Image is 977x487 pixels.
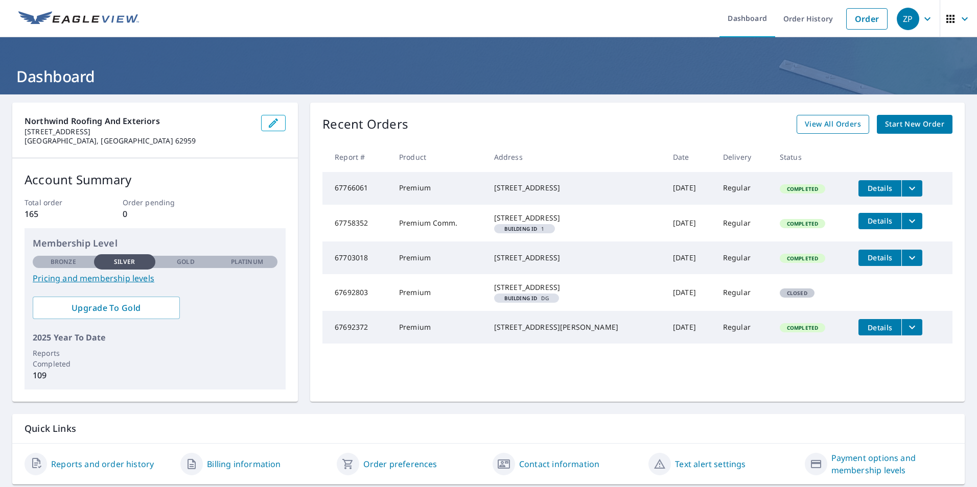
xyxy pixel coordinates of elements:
[901,180,922,197] button: filesDropdownBtn-67766061
[715,142,772,172] th: Delivery
[486,142,665,172] th: Address
[781,289,813,297] span: Closed
[391,241,486,274] td: Premium
[715,241,772,274] td: Regular
[123,208,188,220] p: 0
[504,296,538,301] em: Building ID
[25,115,253,127] p: Northwind Roofing and Exteriors
[901,319,922,335] button: filesDropdownBtn-67692372
[25,171,286,189] p: Account Summary
[897,8,919,30] div: ZP
[715,172,772,205] td: Regular
[715,274,772,311] td: Regular
[504,226,538,231] em: Building ID
[494,253,657,263] div: [STREET_ADDRESS]
[33,331,277,344] p: 2025 Year To Date
[494,183,657,193] div: [STREET_ADDRESS]
[33,272,277,284] a: Pricing and membership levels
[498,296,555,301] span: DG
[25,197,90,208] p: Total order
[858,180,901,197] button: detailsBtn-67766061
[51,257,76,266] p: Bronze
[797,115,869,134] a: View All Orders
[25,127,253,136] p: [STREET_ADDRESS]
[391,172,486,205] td: Premium
[33,369,94,381] p: 109
[805,118,861,131] span: View All Orders
[665,205,715,241] td: [DATE]
[715,205,772,241] td: Regular
[865,253,895,262] span: Details
[207,458,281,470] a: Billing information
[25,136,253,145] p: [GEOGRAPHIC_DATA], [GEOGRAPHIC_DATA] 62959
[877,115,952,134] a: Start New Order
[715,311,772,344] td: Regular
[177,257,194,266] p: Gold
[781,255,824,262] span: Completed
[322,274,391,311] td: 67692803
[391,205,486,241] td: Premium Comm.
[25,422,952,435] p: Quick Links
[858,319,901,335] button: detailsBtn-67692372
[665,311,715,344] td: [DATE]
[865,216,895,226] span: Details
[901,250,922,266] button: filesDropdownBtn-67703018
[363,458,437,470] a: Order preferences
[665,142,715,172] th: Date
[33,236,277,250] p: Membership Level
[858,250,901,266] button: detailsBtn-67703018
[322,241,391,274] td: 67703018
[498,226,551,231] span: 1
[858,213,901,229] button: detailsBtn-67758352
[231,257,263,266] p: Platinum
[12,66,965,87] h1: Dashboard
[865,323,895,332] span: Details
[322,311,391,344] td: 67692372
[665,241,715,274] td: [DATE]
[322,205,391,241] td: 67758352
[665,274,715,311] td: [DATE]
[494,282,657,293] div: [STREET_ADDRESS]
[33,348,94,369] p: Reports Completed
[25,208,90,220] p: 165
[322,142,391,172] th: Report #
[519,458,599,470] a: Contact information
[494,322,657,332] div: [STREET_ADDRESS][PERSON_NAME]
[41,302,172,313] span: Upgrade To Gold
[322,172,391,205] td: 67766061
[391,311,486,344] td: Premium
[846,8,888,30] a: Order
[831,452,952,476] a: Payment options and membership levels
[781,324,824,331] span: Completed
[901,213,922,229] button: filesDropdownBtn-67758352
[494,213,657,223] div: [STREET_ADDRESS]
[781,185,824,192] span: Completed
[675,458,746,470] a: Text alert settings
[885,118,944,131] span: Start New Order
[391,274,486,311] td: Premium
[114,257,135,266] p: Silver
[123,197,188,208] p: Order pending
[18,11,139,27] img: EV Logo
[772,142,850,172] th: Status
[391,142,486,172] th: Product
[322,115,408,134] p: Recent Orders
[781,220,824,227] span: Completed
[51,458,154,470] a: Reports and order history
[665,172,715,205] td: [DATE]
[33,297,180,319] a: Upgrade To Gold
[865,183,895,193] span: Details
